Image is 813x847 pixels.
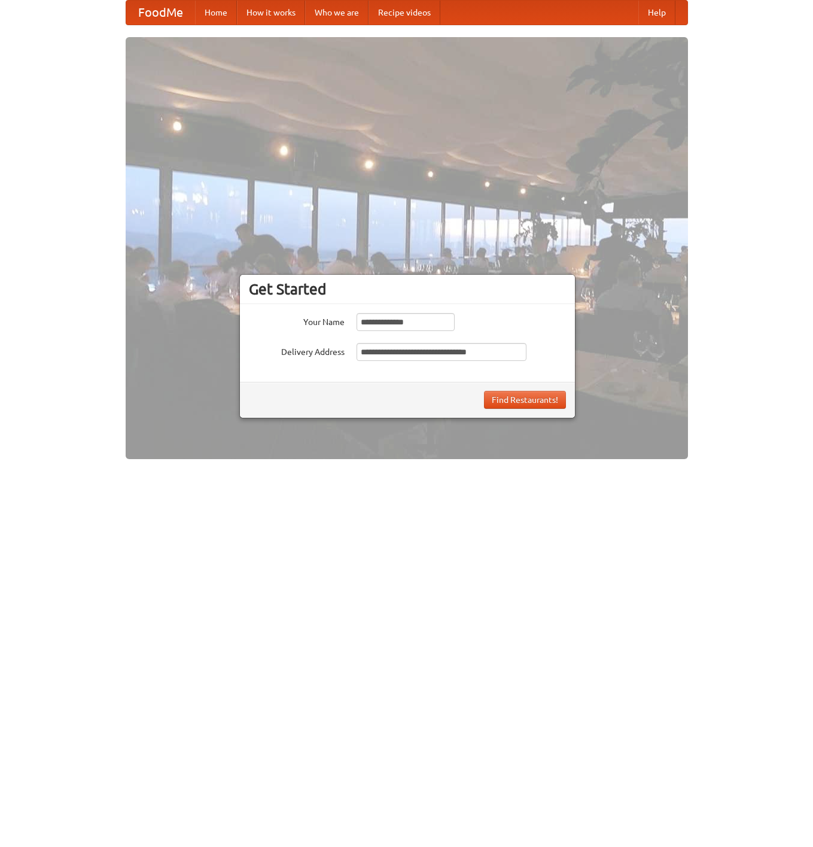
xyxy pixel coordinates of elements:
a: Home [195,1,237,25]
a: Help [638,1,675,25]
button: Find Restaurants! [484,391,566,409]
a: Who we are [305,1,369,25]
label: Your Name [249,313,345,328]
label: Delivery Address [249,343,345,358]
h3: Get Started [249,280,566,298]
a: How it works [237,1,305,25]
a: FoodMe [126,1,195,25]
a: Recipe videos [369,1,440,25]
